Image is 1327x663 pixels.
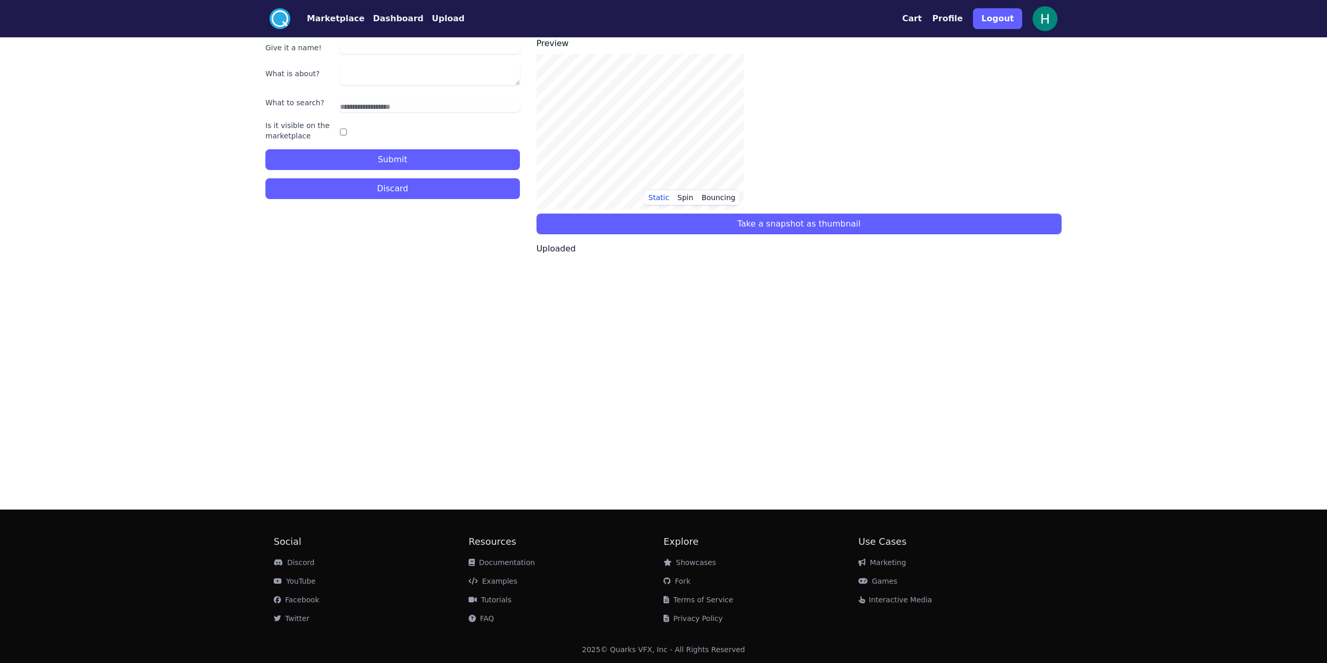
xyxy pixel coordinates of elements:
[673,190,698,205] button: Spin
[265,178,520,199] button: Discard
[265,120,336,141] label: Is it visible on the marketplace
[469,534,663,549] h2: Resources
[663,596,733,604] a: Terms of Service
[274,534,469,549] h2: Social
[858,577,897,585] a: Games
[265,149,520,170] button: Submit
[663,534,858,549] h2: Explore
[364,12,423,25] a: Dashboard
[537,243,1062,255] p: Uploaded
[858,596,932,604] a: Interactive Media
[663,558,716,567] a: Showcases
[973,8,1022,29] button: Logout
[663,577,690,585] a: Fork
[663,614,723,623] a: Privacy Policy
[274,577,316,585] a: YouTube
[1033,6,1057,31] img: profile
[469,596,512,604] a: Tutorials
[582,644,745,655] div: 2025 © Quarks VFX, Inc - All Rights Reserved
[537,37,1062,50] h3: Preview
[973,4,1022,33] a: Logout
[537,214,1062,234] button: Take a snapshot as thumbnail
[265,43,336,53] label: Give it a name!
[274,614,309,623] a: Twitter
[290,12,364,25] a: Marketplace
[265,97,336,108] label: What to search?
[697,190,739,205] button: Bouncing
[274,558,315,567] a: Discord
[858,534,1053,549] h2: Use Cases
[469,614,494,623] a: FAQ
[469,558,535,567] a: Documentation
[902,12,922,25] button: Cart
[858,558,906,567] a: Marketing
[274,596,319,604] a: Facebook
[432,12,464,25] button: Upload
[469,577,517,585] a: Examples
[933,12,963,25] button: Profile
[307,12,364,25] button: Marketplace
[265,68,336,79] label: What is about?
[644,190,673,205] button: Static
[423,12,464,25] a: Upload
[373,12,423,25] button: Dashboard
